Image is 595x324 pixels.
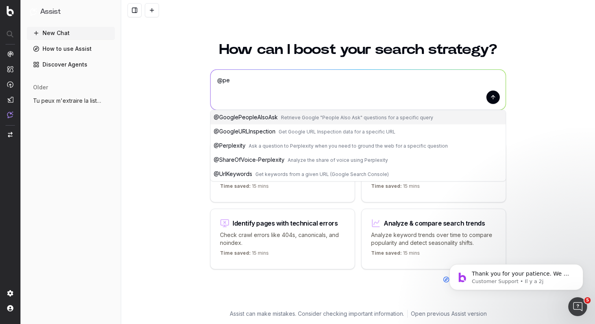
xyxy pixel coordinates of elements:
[27,43,115,55] a: How to use Assist
[438,248,595,303] iframe: Intercom notifications message
[220,250,269,259] p: 15 mins
[33,97,102,105] span: Tu peux m'extraire la liste des urls de
[584,297,591,304] span: 5
[30,8,37,15] img: Assist
[288,157,388,163] span: Analyze the share of voice using Perplexity
[220,183,251,189] span: Time saved:
[210,43,506,57] h1: How can I boost your search strategy?
[220,183,269,193] p: 15 mins
[27,94,115,107] button: Tu peux m'extraire la liste des urls de
[230,310,404,318] p: Assist can make mistakes. Consider checking important information.
[7,66,13,72] img: Intelligence
[27,27,115,39] button: New Chat
[255,171,389,177] span: Get keywords from a given URL (Google Search Console)
[220,250,251,256] span: Time saved:
[411,310,487,318] a: Open previous Assist version
[384,220,485,226] div: Analyze & compare search trends
[211,167,506,181] button: @UrlKeywordsGet keywords from a given URL (Google Search Console)
[211,110,506,124] button: @GooglePeopleAlsoAskRetrieve Google "People Also Ask" questions for a specific query
[211,124,506,139] button: @GoogleURLInspectionGet Google URL Inspection data for a specific URL
[214,128,275,135] span: @ GoogleURLInspection
[211,153,506,167] button: @ShareOfVoice-PerplexityAnalyze the share of voice using Perplexity
[220,231,345,247] p: Check crawl errors like 404s, canonicals, and noindex.
[27,58,115,71] a: Discover Agents
[371,183,402,189] span: Time saved:
[371,231,496,247] p: Analyze keyword trends over time to compare popularity and detect seasonality shifts.
[7,111,13,118] img: Assist
[281,115,433,120] span: Retrieve Google "People Also Ask" questions for a specific query
[30,6,112,17] button: Assist
[568,297,587,316] iframe: Intercom live chat
[7,51,13,57] img: Analytics
[214,142,246,149] span: @ Perplexity
[233,220,338,226] div: Identify pages with technical errors
[7,96,13,103] img: Studio
[214,170,252,177] span: @ UrlKeywords
[214,156,285,163] span: @ ShareOfVoice-Perplexity
[7,6,14,16] img: Botify logo
[279,129,395,135] span: Get Google URL Inspection data for a specific URL
[211,70,506,110] textarea: @pe
[371,250,402,256] span: Time saved:
[371,183,420,193] p: 15 mins
[211,139,506,153] button: @PerplexityAsk a question to Perplexity when you need to ground the web for a specific question
[7,81,13,88] img: Activation
[249,143,448,149] span: Ask a question to Perplexity when you need to ground the web for a specific question
[7,290,13,296] img: Setting
[8,132,13,137] img: Switch project
[40,6,61,17] h1: Assist
[7,305,13,311] img: My account
[33,83,48,91] span: older
[214,114,278,120] span: @ GooglePeopleAlsoAsk
[371,250,420,259] p: 15 mins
